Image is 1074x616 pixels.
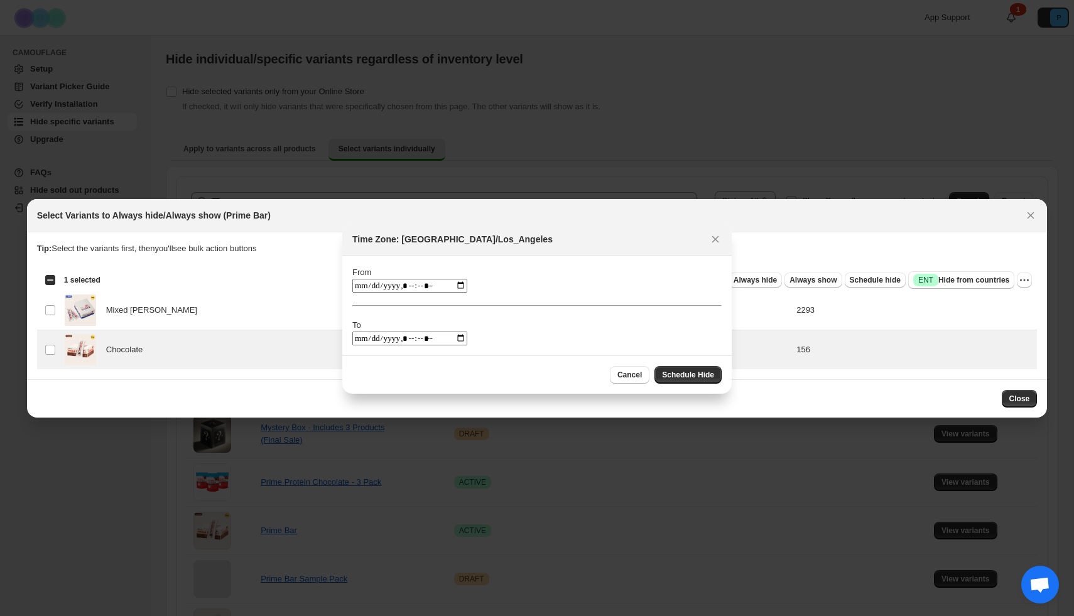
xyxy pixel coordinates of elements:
[37,209,271,222] h2: Select Variants to Always hide/Always show (Prime Bar)
[913,274,1009,286] span: Hide from countries
[793,290,1037,330] td: 2293
[845,273,906,288] button: Schedule hide
[352,267,371,277] label: From
[1022,207,1039,224] button: Close
[64,275,100,285] span: 1 selected
[1017,273,1032,288] button: More actions
[617,370,642,380] span: Cancel
[918,275,933,285] span: ENT
[908,271,1014,289] button: SuccessENTHide from countries
[850,275,901,285] span: Schedule hide
[705,330,793,369] td: 49.99
[37,242,1038,255] p: Select the variants first, then you'll see bulk action buttons
[734,275,777,285] span: Always hide
[37,244,52,253] strong: Tip:
[654,366,722,384] button: Schedule Hide
[729,273,782,288] button: Always hide
[610,366,649,384] button: Cancel
[1021,566,1059,603] a: Open chat
[352,233,553,246] h2: Time Zone: [GEOGRAPHIC_DATA]/Los_Angeles
[793,330,1037,369] td: 156
[106,343,149,356] span: Chocolate
[1009,394,1030,404] span: Close
[1002,390,1038,408] button: Close
[106,304,204,316] span: Mixed [PERSON_NAME]
[662,370,714,380] span: Schedule Hide
[784,273,842,288] button: Always show
[65,294,96,326] img: berry.png
[352,320,361,330] label: To
[707,230,724,248] button: Close
[789,275,837,285] span: Always show
[65,334,96,365] img: equip-prime-bar-media-1.webp
[705,290,793,330] td: 49.99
